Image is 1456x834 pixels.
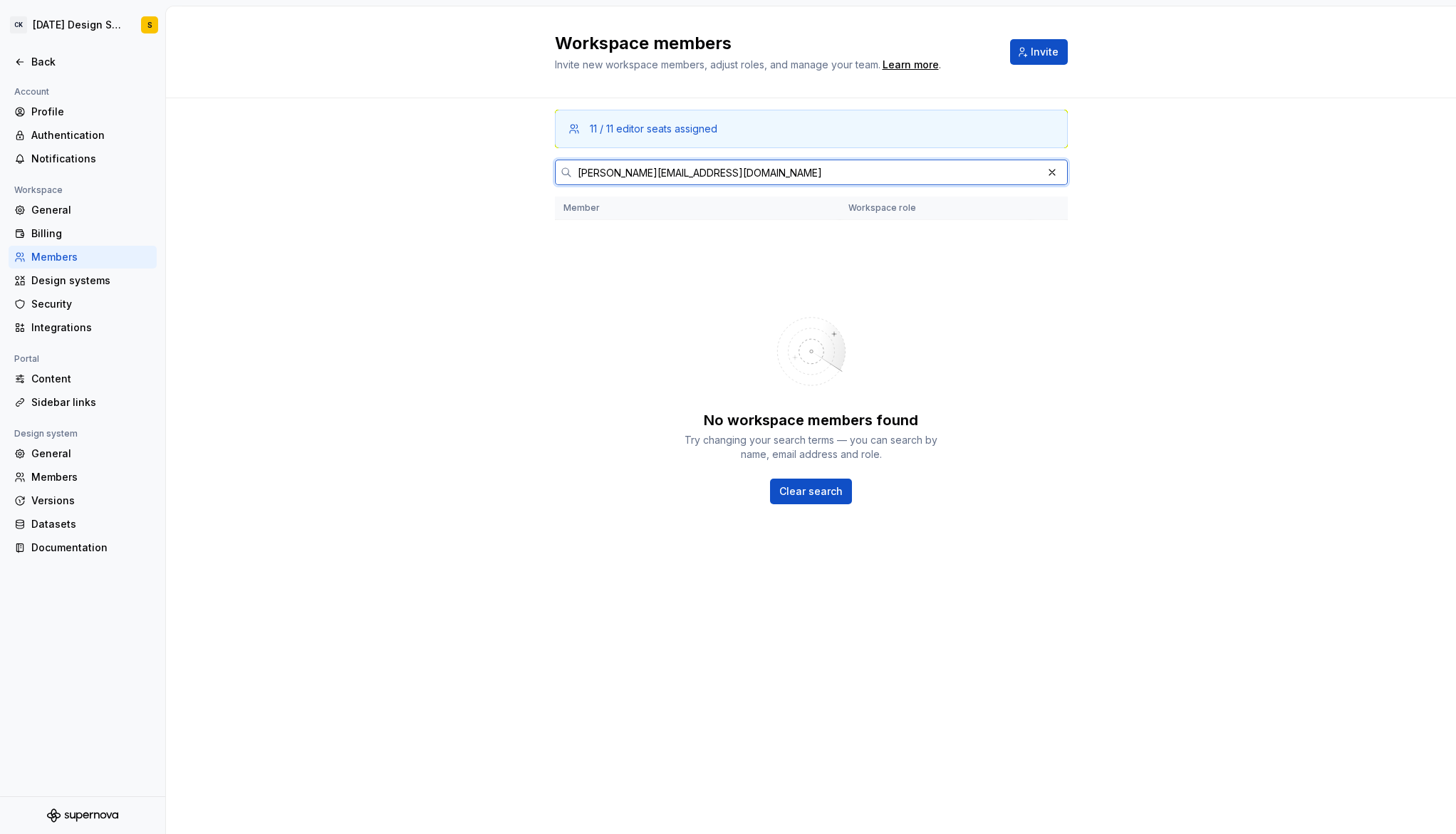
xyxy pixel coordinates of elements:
[683,433,940,462] div: Try changing your search terms — you can search by name, email address and role.
[572,160,1042,185] input: Search in workspace members...
[31,273,151,288] div: Design systems
[9,513,157,536] a: Datasets
[779,484,843,499] span: Clear search
[31,152,151,166] div: Notifications
[47,808,118,823] svg: Supernova Logo
[9,316,157,339] a: Integrations
[9,391,157,414] a: Sidebar links
[9,293,157,316] a: Security
[9,368,157,390] a: Content
[31,55,151,69] div: Back
[770,479,852,504] button: Clear search
[9,536,157,559] a: Documentation
[31,226,151,241] div: Billing
[880,60,941,71] span: .
[147,19,152,31] div: S
[31,203,151,217] div: General
[31,105,151,119] div: Profile
[31,541,151,555] div: Documentation
[9,51,157,73] a: Back
[31,494,151,508] div: Versions
[9,124,157,147] a: Authentication
[33,18,124,32] div: [DATE] Design System
[704,410,918,430] div: No workspace members found
[3,9,162,41] button: CK[DATE] Design SystemS
[1031,45,1059,59] span: Invite
[31,250,151,264] div: Members
[9,222,157,245] a: Billing
[31,395,151,410] div: Sidebar links
[883,58,939,72] a: Learn more
[31,297,151,311] div: Security
[9,269,157,292] a: Design systems
[9,466,157,489] a: Members
[555,197,840,220] th: Member
[9,83,55,100] div: Account
[840,197,1031,220] th: Workspace role
[9,350,45,368] div: Portal
[31,517,151,531] div: Datasets
[31,372,151,386] div: Content
[1010,39,1068,65] button: Invite
[31,470,151,484] div: Members
[555,58,880,71] span: Invite new workspace members, adjust roles, and manage your team.
[9,100,157,123] a: Profile
[10,16,27,33] div: CK
[9,199,157,221] a: General
[555,32,993,55] h2: Workspace members
[9,182,68,199] div: Workspace
[31,128,151,142] div: Authentication
[9,425,83,442] div: Design system
[31,320,151,335] div: Integrations
[9,489,157,512] a: Versions
[9,147,157,170] a: Notifications
[31,447,151,461] div: General
[590,122,717,136] div: 11 / 11 editor seats assigned
[9,442,157,465] a: General
[9,246,157,269] a: Members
